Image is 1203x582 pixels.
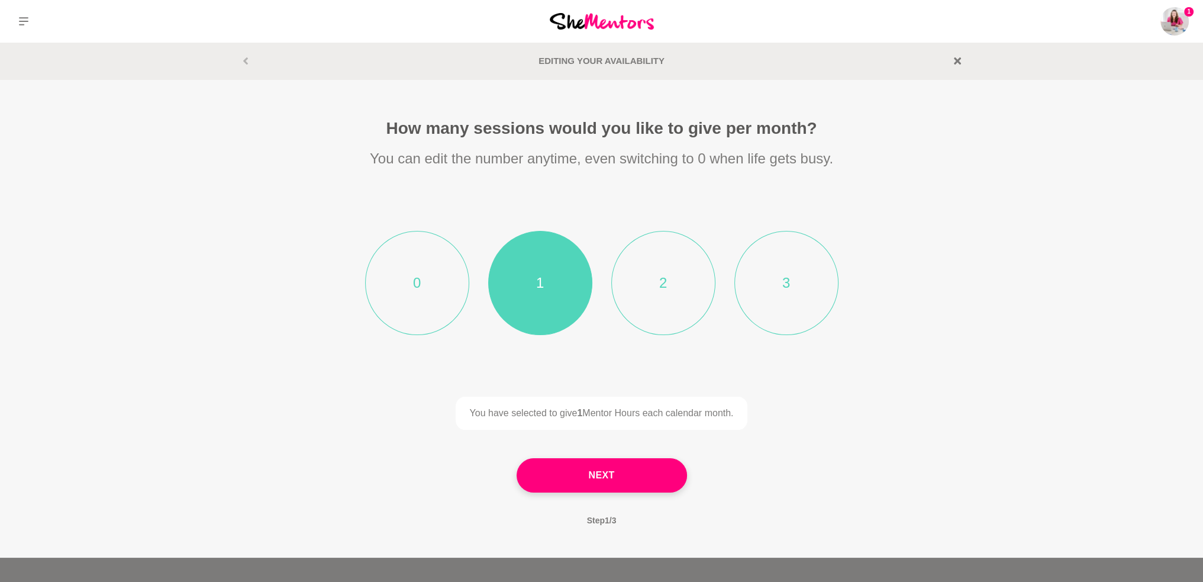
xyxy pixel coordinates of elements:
[577,408,582,418] b: 1
[1160,7,1189,36] a: Rebecca Cofrancesco1
[517,458,687,493] button: Next
[456,397,748,430] p: You have selected to give Mentor Hours each calendar month.
[1160,7,1189,36] img: Rebecca Cofrancesco
[318,148,886,169] p: You can edit the number anytime, even switching to 0 when life gets busy.
[1184,7,1194,17] span: 1
[550,13,654,29] img: She Mentors Logo
[538,54,665,68] div: Editing your Availability
[573,502,631,539] span: Step 1 / 3
[318,118,886,139] h1: How many sessions would you like to give per month?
